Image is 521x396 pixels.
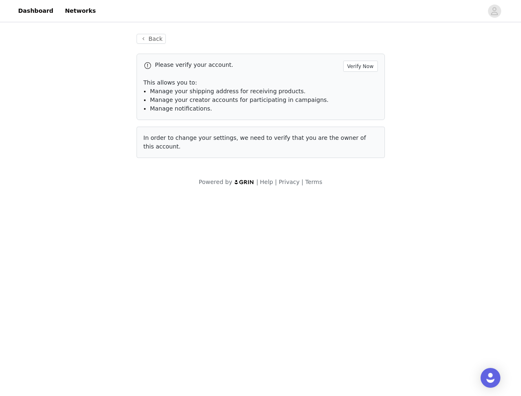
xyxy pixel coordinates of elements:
a: Networks [60,2,101,20]
div: avatar [490,5,498,18]
button: Verify Now [343,61,378,72]
span: In order to change your settings, we need to verify that you are the owner of this account. [144,134,366,150]
a: Help [260,179,273,185]
span: | [256,179,258,185]
p: Please verify your account. [155,61,340,69]
span: Manage your shipping address for receiving products. [150,88,306,94]
span: Powered by [199,179,232,185]
span: | [275,179,277,185]
button: Back [137,34,166,44]
a: Terms [305,179,322,185]
a: Dashboard [13,2,58,20]
a: Privacy [279,179,300,185]
span: Manage your creator accounts for participating in campaigns. [150,97,329,103]
span: | [302,179,304,185]
div: Open Intercom Messenger [481,368,500,388]
img: logo [234,179,255,185]
span: Manage notifications. [150,105,212,112]
p: This allows you to: [144,78,378,87]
